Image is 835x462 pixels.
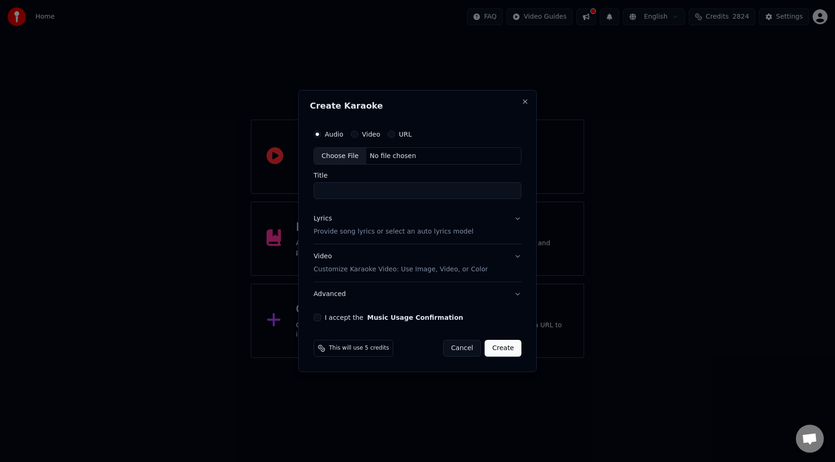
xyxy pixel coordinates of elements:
label: Audio [325,131,343,138]
button: Cancel [443,340,481,357]
div: Video [314,252,488,275]
div: Choose File [314,148,366,165]
button: VideoCustomize Karaoke Video: Use Image, Video, or Color [314,245,521,282]
button: Advanced [314,282,521,306]
label: URL [399,131,412,138]
div: No file chosen [366,152,420,161]
p: Customize Karaoke Video: Use Image, Video, or Color [314,265,488,274]
button: I accept the [367,314,463,321]
button: LyricsProvide song lyrics or select an auto lyrics model [314,207,521,244]
label: Video [362,131,380,138]
p: Provide song lyrics or select an auto lyrics model [314,228,473,237]
button: Create [485,340,521,357]
label: I accept the [325,314,463,321]
div: Lyrics [314,214,332,224]
label: Title [314,172,521,179]
h2: Create Karaoke [310,102,525,110]
span: This will use 5 credits [329,345,389,352]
